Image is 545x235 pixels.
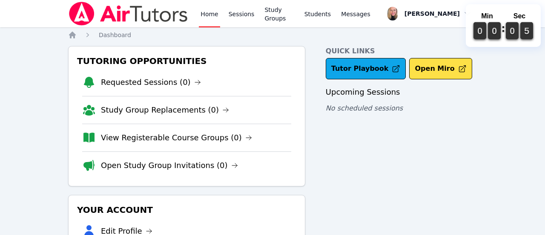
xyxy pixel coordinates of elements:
[99,31,131,39] a: Dashboard
[75,202,298,218] h3: Your Account
[101,76,201,88] a: Requested Sessions (0)
[409,58,472,79] button: Open Miro
[326,86,477,98] h3: Upcoming Sessions
[68,31,477,39] nav: Breadcrumb
[326,58,406,79] a: Tutor Playbook
[101,104,229,116] a: Study Group Replacements (0)
[75,53,298,69] h3: Tutoring Opportunities
[101,132,252,144] a: View Registerable Course Groups (0)
[341,10,370,18] span: Messages
[326,46,477,56] h4: Quick Links
[68,2,189,26] img: Air Tutors
[326,104,403,112] span: No scheduled sessions
[101,160,238,171] a: Open Study Group Invitations (0)
[99,32,131,38] span: Dashboard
